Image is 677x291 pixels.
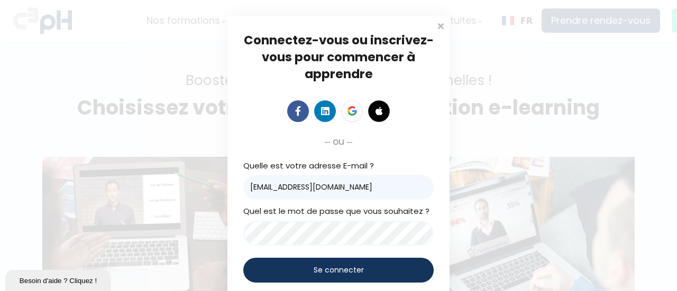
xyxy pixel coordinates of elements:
[5,268,113,291] iframe: chat widget
[314,265,364,276] span: Se connecter
[333,134,344,149] span: ou
[243,175,434,200] input: E-mail ?
[244,32,434,82] span: Connectez-vous ou inscrivez-vous pour commencer à apprendre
